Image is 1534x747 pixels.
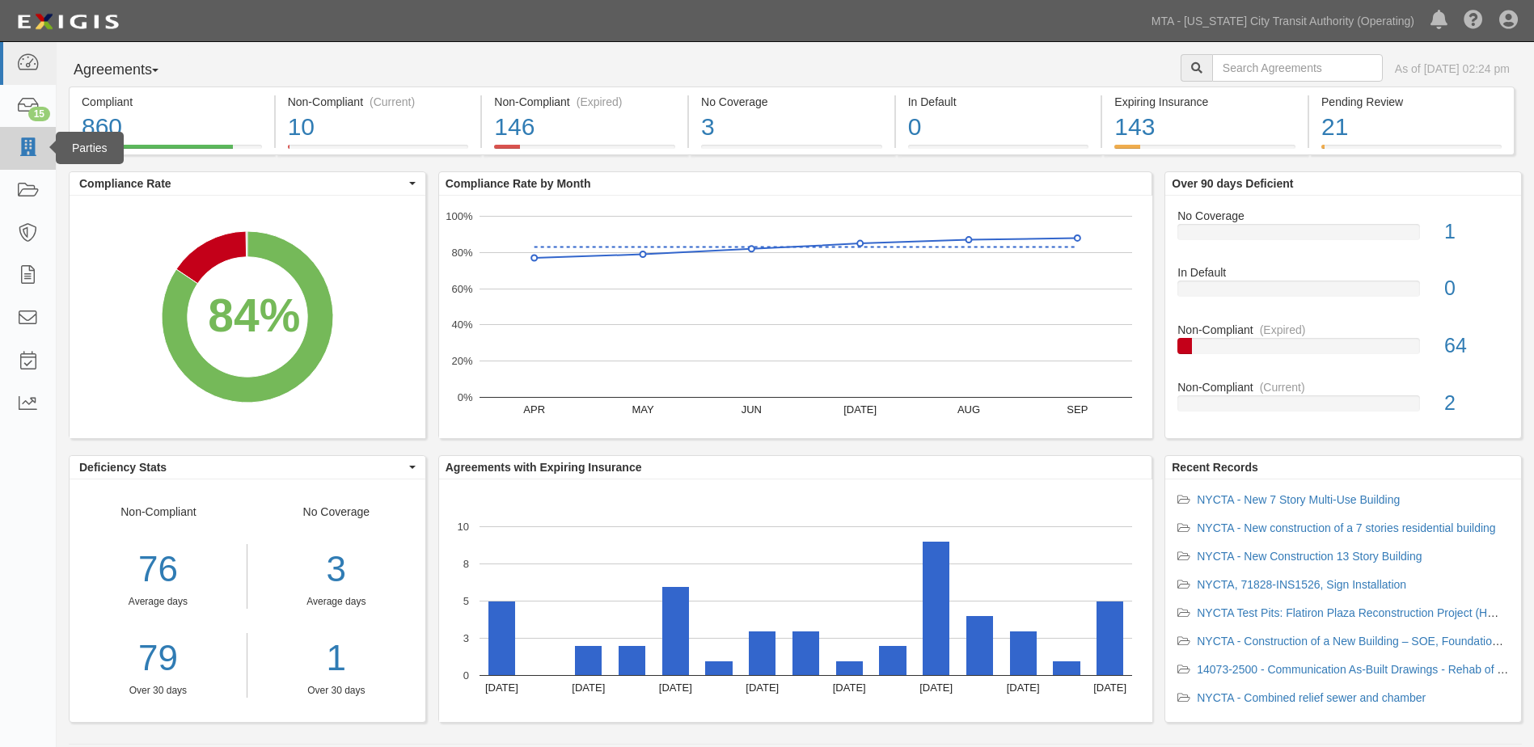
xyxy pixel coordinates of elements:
[56,132,124,164] div: Parties
[896,145,1101,158] a: In Default0
[1102,145,1308,158] a: Expiring Insurance143
[82,110,262,145] div: 860
[69,54,190,87] button: Agreements
[1197,691,1426,704] a: NYCTA - Combined relief sewer and chamber
[439,196,1152,438] svg: A chart.
[463,669,469,682] text: 0
[741,403,761,416] text: JUN
[12,7,124,36] img: logo-5460c22ac91f19d4615b14bd174203de0afe785f0fc80cf4dbbc73dc1793850b.png
[82,94,262,110] div: Compliant
[689,145,894,158] a: No Coverage3
[70,684,247,698] div: Over 30 days
[494,94,675,110] div: Non-Compliant (Expired)
[1177,264,1509,322] a: In Default0
[1114,94,1295,110] div: Expiring Insurance
[446,461,642,474] b: Agreements with Expiring Insurance
[1143,5,1422,37] a: MTA - [US_STATE] City Transit Authority (Operating)
[1006,682,1039,694] text: [DATE]
[69,145,274,158] a: Compliant860
[1197,550,1422,563] a: NYCTA - New Construction 13 Story Building
[370,94,415,110] div: (Current)
[1464,11,1483,31] i: Help Center - Complianz
[1197,493,1400,506] a: NYCTA - New 7 Story Multi-Use Building
[1165,264,1521,281] div: In Default
[1432,274,1521,303] div: 0
[577,94,623,110] div: (Expired)
[746,682,779,694] text: [DATE]
[260,595,413,609] div: Average days
[843,403,877,416] text: [DATE]
[451,247,472,259] text: 80%
[1260,322,1306,338] div: (Expired)
[70,196,425,438] svg: A chart.
[494,110,675,145] div: 146
[523,403,545,416] text: APR
[288,110,469,145] div: 10
[1197,578,1406,591] a: NYCTA, 71828-INS1526, Sign Installation
[1165,379,1521,395] div: Non-Compliant
[1432,331,1521,361] div: 64
[485,682,518,694] text: [DATE]
[1177,322,1509,379] a: Non-Compliant(Expired)64
[1212,54,1383,82] input: Search Agreements
[439,479,1152,722] svg: A chart.
[957,403,980,416] text: AUG
[1177,208,1509,265] a: No Coverage1
[1172,461,1258,474] b: Recent Records
[70,504,247,698] div: Non-Compliant
[1395,61,1510,77] div: As of [DATE] 02:24 pm
[632,403,654,416] text: MAY
[482,145,687,158] a: Non-Compliant(Expired)146
[1067,403,1088,416] text: SEP
[1321,110,1502,145] div: 21
[260,544,413,595] div: 3
[79,459,405,475] span: Deficiency Stats
[1177,379,1509,424] a: Non-Compliant(Current)2
[701,94,882,110] div: No Coverage
[1197,521,1495,534] a: NYCTA - New construction of a 7 stories residential building
[833,682,866,694] text: [DATE]
[1093,682,1126,694] text: [DATE]
[463,558,469,570] text: 8
[1432,217,1521,247] div: 1
[1165,208,1521,224] div: No Coverage
[463,595,469,607] text: 5
[701,110,882,145] div: 3
[70,456,425,479] button: Deficiency Stats
[1260,379,1305,395] div: (Current)
[288,94,469,110] div: Non-Compliant (Current)
[28,107,50,121] div: 15
[1165,322,1521,338] div: Non-Compliant
[70,633,247,684] a: 79
[247,504,425,698] div: No Coverage
[446,210,473,222] text: 100%
[208,283,300,348] div: 84%
[659,682,692,694] text: [DATE]
[70,172,425,195] button: Compliance Rate
[463,632,469,644] text: 3
[457,391,472,403] text: 0%
[1432,389,1521,418] div: 2
[1172,177,1293,190] b: Over 90 days Deficient
[260,633,413,684] a: 1
[276,145,481,158] a: Non-Compliant(Current)10
[919,682,953,694] text: [DATE]
[572,682,605,694] text: [DATE]
[446,177,591,190] b: Compliance Rate by Month
[260,684,413,698] div: Over 30 days
[451,282,472,294] text: 60%
[908,110,1089,145] div: 0
[451,319,472,331] text: 40%
[79,175,405,192] span: Compliance Rate
[1114,110,1295,145] div: 143
[451,355,472,367] text: 20%
[1321,94,1502,110] div: Pending Review
[70,544,247,595] div: 76
[70,595,247,609] div: Average days
[457,521,468,533] text: 10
